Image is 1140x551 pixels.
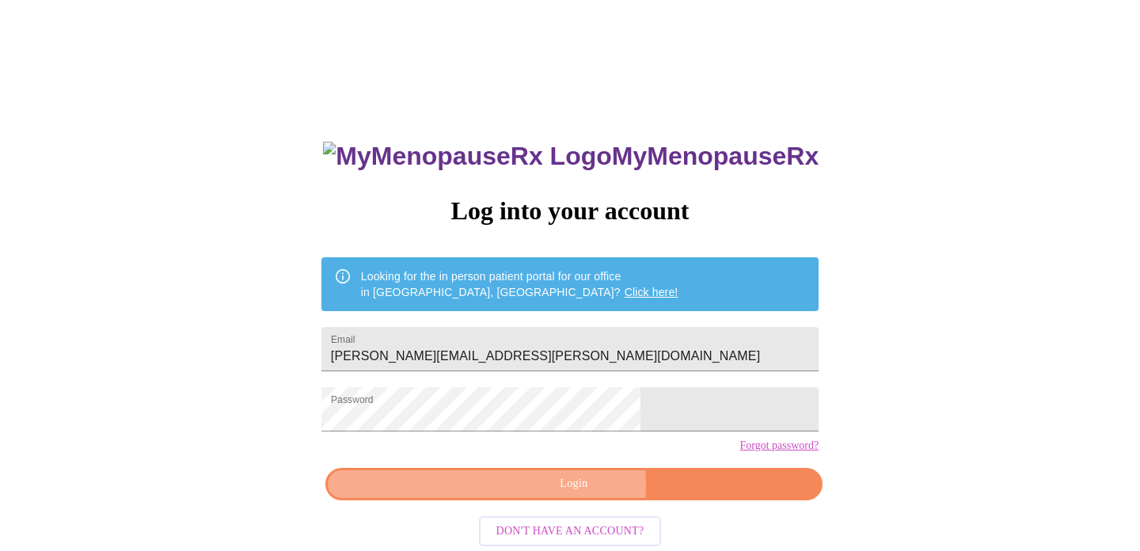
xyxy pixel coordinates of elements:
h3: Log into your account [321,196,819,226]
a: Click here! [625,286,678,298]
div: Looking for the in person patient portal for our office in [GEOGRAPHIC_DATA], [GEOGRAPHIC_DATA]? [361,262,678,306]
img: MyMenopauseRx Logo [323,142,611,171]
span: Don't have an account? [496,522,644,541]
a: Forgot password? [739,439,819,452]
button: Login [325,468,823,500]
span: Login [344,474,804,494]
h3: MyMenopauseRx [323,142,819,171]
button: Don't have an account? [479,516,662,547]
a: Don't have an account? [475,523,666,537]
